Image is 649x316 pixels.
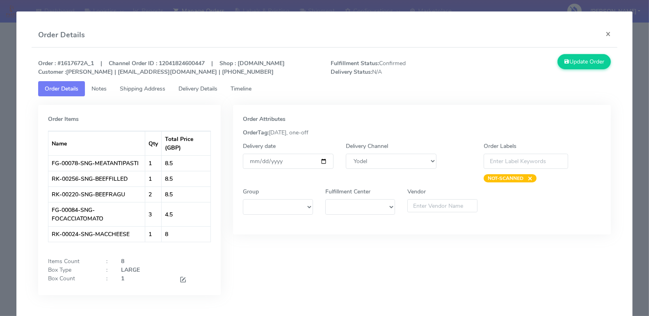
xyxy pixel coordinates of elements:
span: Notes [91,85,107,93]
input: Enter Label Keywords [484,154,568,169]
button: Update Order [558,54,611,69]
label: Fulfillment Center [325,187,370,196]
th: Name [48,131,145,155]
span: Order Details [45,85,78,93]
strong: 8 [121,257,124,265]
strong: 1 [121,275,124,282]
td: 8.5 [162,171,210,186]
strong: Delivery Status: [331,68,372,76]
td: 3 [145,202,162,226]
label: Order Labels [484,142,516,150]
span: Confirmed N/A [324,59,471,76]
td: 1 [145,155,162,171]
td: 8.5 [162,155,210,171]
td: 4.5 [162,202,210,226]
strong: NOT-SCANNED [488,175,523,182]
button: Close [599,23,617,45]
label: Delivery date [243,142,276,150]
strong: LARGE [121,266,140,274]
div: Box Type [42,266,100,274]
div: Items Count [42,257,100,266]
div: : [101,266,115,274]
td: RK-00220-SNG-BEEFRAGU [48,186,145,202]
strong: Order : #1617672A_1 | Channel Order ID : 12041824600447 | Shop : [DOMAIN_NAME] [PERSON_NAME] | [E... [38,59,285,76]
strong: Order Attributes [243,115,286,123]
td: FG-00078-SNG-MEATANTIPASTI [48,155,145,171]
td: 1 [145,226,162,242]
th: Total Price (GBP) [162,131,210,155]
div: [DATE], one-off [237,128,607,137]
span: Timeline [231,85,251,93]
strong: Customer : [38,68,66,76]
span: Shipping Address [120,85,165,93]
div: Box Count [42,274,100,285]
td: 2 [145,186,162,202]
input: Enter Vendor Name [407,199,478,212]
label: Delivery Channel [346,142,388,150]
td: 1 [145,171,162,186]
label: Vendor [407,187,426,196]
td: RK-00024-SNG-MACCHEESE [48,226,145,242]
ul: Tabs [38,81,611,96]
strong: Order Items [48,115,79,123]
strong: OrderTag: [243,129,269,136]
td: 8.5 [162,186,210,202]
span: Delivery Details [178,85,217,93]
td: FG-00084-SNG-FOCACCIATOMATO [48,202,145,226]
td: 8 [162,226,210,242]
div: : [101,257,115,266]
th: Qty [145,131,162,155]
label: Group [243,187,259,196]
div: : [101,274,115,285]
td: RK-00256-SNG-BEEFFILLED [48,171,145,186]
span: × [523,174,532,182]
h4: Order Details [38,30,85,41]
strong: Fulfillment Status: [331,59,379,67]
